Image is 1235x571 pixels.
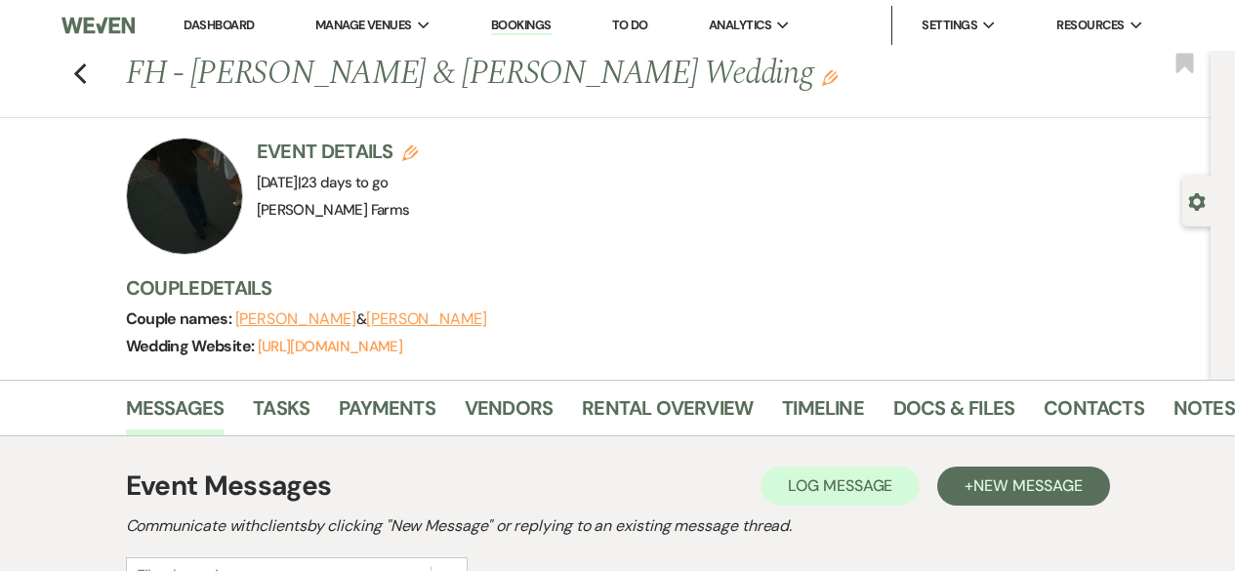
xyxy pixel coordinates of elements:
[612,17,648,33] a: To Do
[465,392,553,435] a: Vendors
[126,308,235,329] span: Couple names:
[126,51,986,98] h1: FH - [PERSON_NAME] & [PERSON_NAME] Wedding
[937,467,1109,506] button: +New Message
[973,475,1082,496] span: New Message
[491,17,552,35] a: Bookings
[126,274,1192,302] h3: Couple Details
[184,17,254,33] a: Dashboard
[126,392,225,435] a: Messages
[258,337,402,356] a: [URL][DOMAIN_NAME]
[126,466,332,507] h1: Event Messages
[301,173,389,192] span: 23 days to go
[257,138,419,165] h3: Event Details
[782,392,864,435] a: Timeline
[788,475,892,496] span: Log Message
[761,467,920,506] button: Log Message
[315,16,412,35] span: Manage Venues
[1173,392,1235,435] a: Notes
[339,392,435,435] a: Payments
[893,392,1014,435] a: Docs & Files
[709,16,771,35] span: Analytics
[257,173,389,192] span: [DATE]
[235,309,487,329] span: &
[253,392,309,435] a: Tasks
[126,514,1110,538] h2: Communicate with clients by clicking "New Message" or replying to an existing message thread.
[126,336,258,356] span: Wedding Website:
[298,173,389,192] span: |
[1188,191,1206,210] button: Open lead details
[582,392,753,435] a: Rental Overview
[822,68,838,86] button: Edit
[1044,392,1144,435] a: Contacts
[922,16,977,35] span: Settings
[1056,16,1124,35] span: Resources
[257,200,410,220] span: [PERSON_NAME] Farms
[366,311,487,327] button: [PERSON_NAME]
[235,311,356,327] button: [PERSON_NAME]
[62,5,134,46] img: Weven Logo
